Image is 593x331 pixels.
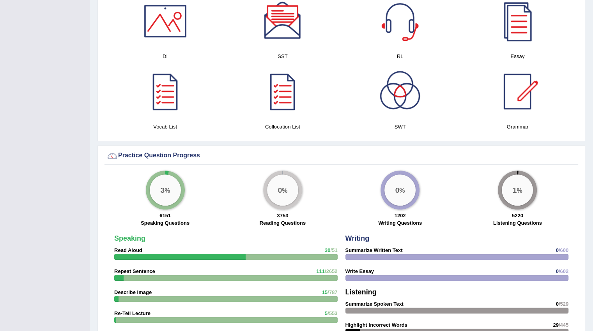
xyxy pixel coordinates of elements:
big: 1 [513,186,517,194]
span: /445 [559,322,568,328]
big: 0 [278,186,282,194]
label: Reading Questions [260,219,306,227]
span: /600 [559,247,568,253]
strong: Summarize Spoken Text [345,301,404,307]
strong: Speaking [114,234,145,242]
div: % [502,174,533,206]
span: 5 [325,310,327,316]
strong: 6151 [159,213,171,218]
strong: Listening [345,288,377,296]
span: 29 [553,322,558,328]
span: 0 [556,268,558,274]
strong: Repeat Sentence [114,268,155,274]
strong: Writing [345,234,370,242]
label: Listening Questions [493,219,542,227]
span: /2652 [325,268,338,274]
label: Speaking Questions [141,219,189,227]
h4: Vocab List [110,123,220,131]
strong: Write Essay [345,268,374,274]
span: /51 [330,247,337,253]
h4: Grammar [463,123,572,131]
div: Practice Question Progress [106,150,576,162]
strong: Summarize Written Text [345,247,403,253]
strong: 3753 [277,213,288,218]
span: 111 [316,268,325,274]
span: 0 [556,247,558,253]
h4: SWT [345,123,455,131]
span: 30 [325,247,330,253]
strong: Describe Image [114,289,152,295]
span: /787 [327,289,337,295]
span: 0 [556,301,558,307]
h4: SST [228,52,337,60]
span: /529 [559,301,568,307]
h4: Collocation List [228,123,337,131]
span: 15 [322,289,327,295]
div: % [384,174,416,206]
strong: 5220 [512,213,523,218]
big: 0 [395,186,400,194]
strong: Read Aloud [114,247,142,253]
span: /602 [559,268,568,274]
h4: Essay [463,52,572,60]
h4: RL [345,52,455,60]
strong: Re-Tell Lecture [114,310,150,316]
big: 3 [160,186,165,194]
div: % [150,174,181,206]
strong: 1202 [395,213,406,218]
div: % [267,174,298,206]
h4: DI [110,52,220,60]
strong: Highlight Incorrect Words [345,322,407,328]
span: /553 [327,310,337,316]
label: Writing Questions [378,219,422,227]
